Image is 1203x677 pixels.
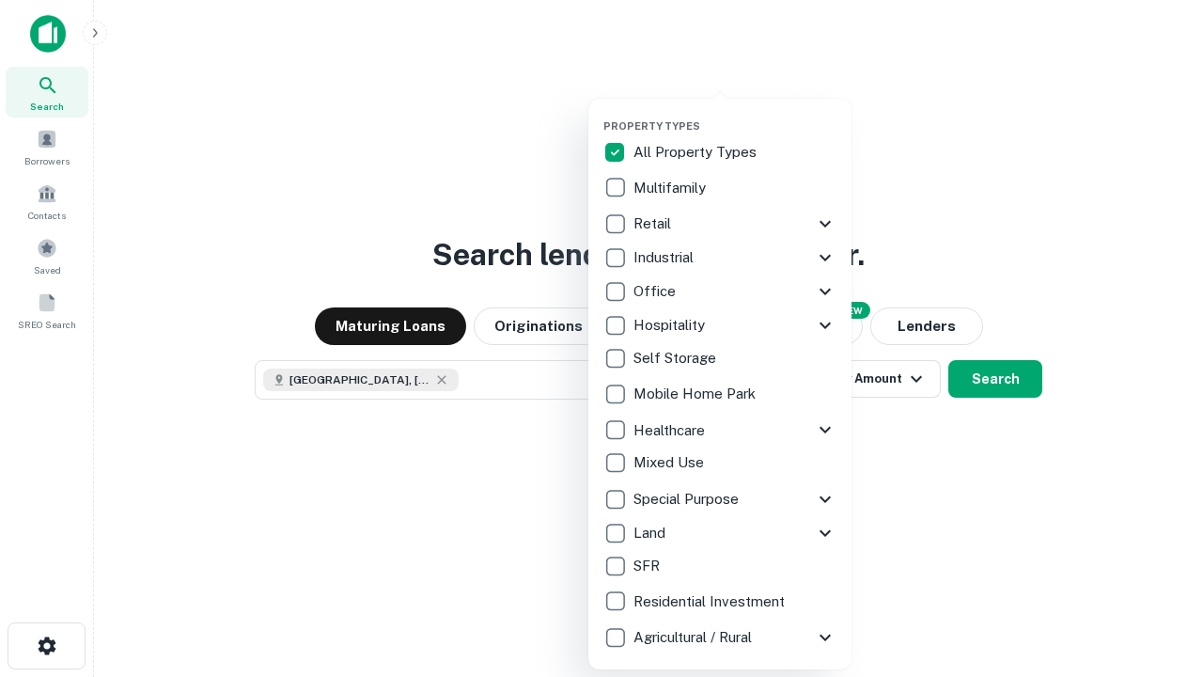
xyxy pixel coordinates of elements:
div: Office [603,275,836,308]
iframe: Chat Widget [1109,527,1203,617]
div: Retail [603,207,836,241]
div: Agricultural / Rural [603,621,836,654]
p: Retail [633,213,675,235]
p: Self Storage [633,347,720,370]
p: Office [633,280,680,303]
p: Multifamily [633,177,710,199]
p: Mixed Use [633,451,708,474]
div: Land [603,516,836,550]
p: Mobile Home Park [633,383,759,405]
p: All Property Types [633,141,760,164]
p: Industrial [633,246,697,269]
p: Special Purpose [633,488,742,511]
div: Industrial [603,241,836,275]
p: Healthcare [633,419,709,442]
p: Residential Investment [633,590,789,613]
div: Healthcare [603,413,836,447]
p: Agricultural / Rural [633,626,756,649]
div: Hospitality [603,308,836,342]
div: Special Purpose [603,482,836,516]
span: Property Types [603,120,700,132]
p: Land [633,522,669,544]
p: SFR [633,555,664,577]
p: Hospitality [633,314,709,337]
